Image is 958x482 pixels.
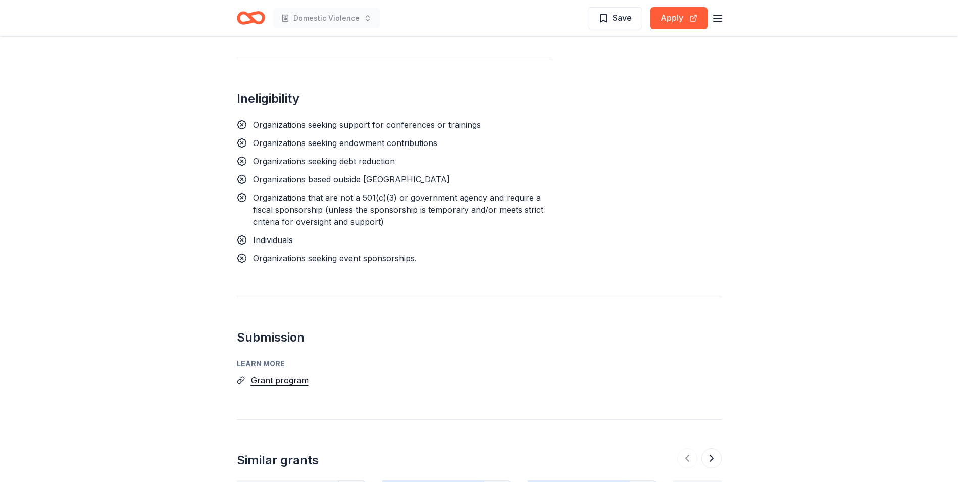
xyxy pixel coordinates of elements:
[588,7,642,29] button: Save
[293,12,360,24] span: Domestic Violence
[237,329,722,346] h2: Submission
[237,90,552,107] h2: Ineligibility
[613,11,632,24] span: Save
[237,6,265,30] a: Home
[253,253,417,263] span: Organizations seeking event sponsorships.
[253,192,543,227] span: Organizations that are not a 501(c)(3) or government agency and require a fiscal sponsorship (unl...
[251,374,309,387] button: Grant program
[253,156,395,166] span: Organizations seeking debt reduction
[273,8,380,28] button: Domestic Violence
[253,174,450,184] span: Organizations based outside [GEOGRAPHIC_DATA]
[253,235,293,245] span: Individuals
[253,138,437,148] span: Organizations seeking endowment contributions
[237,452,319,468] div: Similar grants
[650,7,708,29] button: Apply
[253,120,481,130] span: Organizations seeking support for conferences or trainings
[237,358,722,370] div: Learn more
